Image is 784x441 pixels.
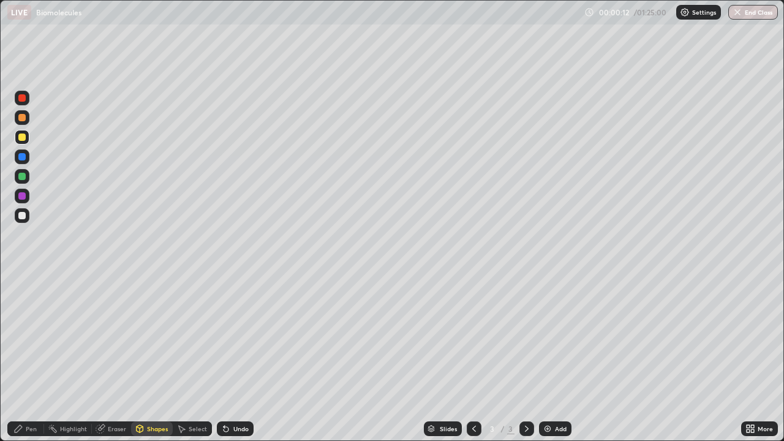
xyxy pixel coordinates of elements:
button: End Class [728,5,778,20]
p: LIVE [11,7,28,17]
div: Pen [26,426,37,432]
div: Slides [440,426,457,432]
p: Biomolecules [36,7,81,17]
div: Undo [233,426,249,432]
div: 3 [486,425,499,432]
div: Highlight [60,426,87,432]
div: Select [189,426,207,432]
div: More [758,426,773,432]
p: Settings [692,9,716,15]
div: 3 [507,423,514,434]
img: class-settings-icons [680,7,690,17]
img: end-class-cross [733,7,742,17]
div: Eraser [108,426,126,432]
div: Shapes [147,426,168,432]
div: Add [555,426,567,432]
img: add-slide-button [543,424,552,434]
div: / [501,425,505,432]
